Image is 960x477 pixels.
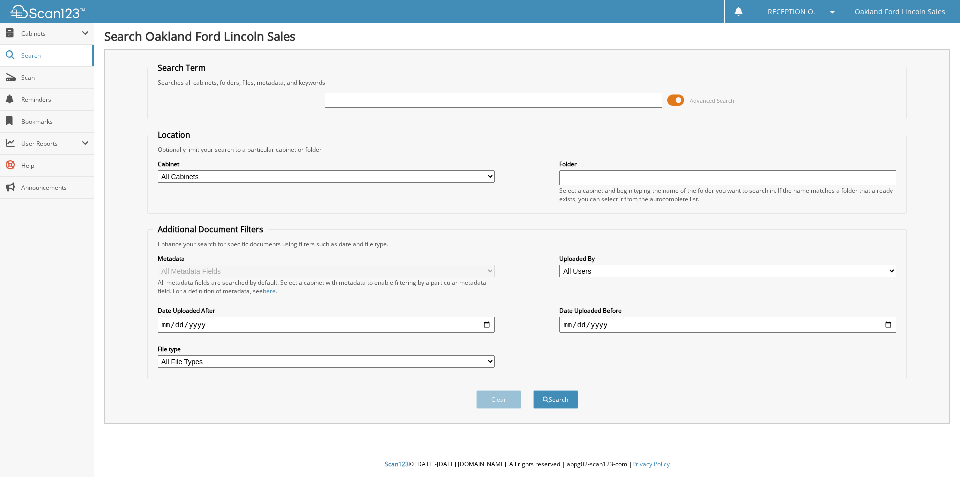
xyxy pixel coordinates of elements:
[559,306,896,315] label: Date Uploaded Before
[104,28,950,44] h1: Search Oakland Ford Lincoln Sales
[153,224,268,235] legend: Additional Document Filters
[632,460,670,468] a: Privacy Policy
[559,254,896,263] label: Uploaded By
[855,9,945,15] span: Oakland Ford Lincoln Sales
[21,51,87,60] span: Search
[153,62,211,73] legend: Search Term
[21,29,82,38] span: Cabinets
[153,129,195,140] legend: Location
[10,5,85,18] img: scan123-logo-white.svg
[153,78,902,87] div: Searches all cabinets, folders, files, metadata, and keywords
[158,306,495,315] label: Date Uploaded After
[153,145,902,154] div: Optionally limit your search to a particular cabinet or folder
[158,254,495,263] label: Metadata
[21,95,89,104] span: Reminders
[21,139,82,148] span: User Reports
[559,317,896,333] input: end
[559,160,896,168] label: Folder
[158,160,495,168] label: Cabinet
[21,161,89,170] span: Help
[21,117,89,126] span: Bookmarks
[158,317,495,333] input: start
[21,73,89,82] span: Scan
[153,240,902,248] div: Enhance your search for specific documents using filters such as date and file type.
[263,287,276,295] a: here
[690,97,734,104] span: Advanced Search
[94,452,960,477] div: © [DATE]-[DATE] [DOMAIN_NAME]. All rights reserved | appg02-scan123-com |
[385,460,409,468] span: Scan123
[533,390,578,409] button: Search
[559,186,896,203] div: Select a cabinet and begin typing the name of the folder you want to search in. If the name match...
[21,183,89,192] span: Announcements
[158,345,495,353] label: File type
[158,278,495,295] div: All metadata fields are searched by default. Select a cabinet with metadata to enable filtering b...
[476,390,521,409] button: Clear
[768,9,815,15] span: RECEPTION O.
